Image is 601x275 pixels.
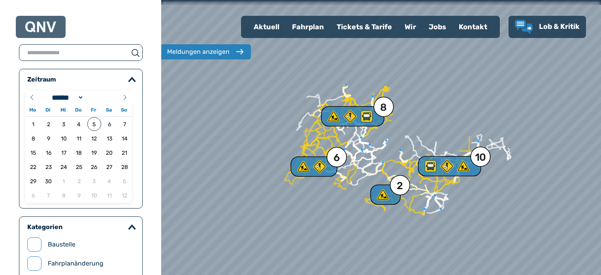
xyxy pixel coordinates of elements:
[333,110,371,123] div: 8
[128,48,142,57] button: suchen
[25,19,56,35] a: QNV Logo
[26,174,40,188] span: 29.09.2025
[118,188,132,202] span: 12.10.2025
[57,146,71,159] span: 17.09.2025
[118,117,132,131] span: 07.09.2025
[72,188,86,202] span: 09.10.2025
[40,108,55,113] span: Di
[118,131,132,145] span: 14.09.2025
[26,117,40,131] span: 01.09.2025
[41,131,55,145] span: 09.09.2025
[27,223,62,231] legend: Kategorien
[333,153,340,163] div: 6
[515,20,580,34] a: Lob & Kritik
[539,22,580,31] span: Lob & Kritik
[247,17,286,37] a: Aktuell
[26,188,40,202] span: 06.10.2025
[87,160,101,174] span: 26.09.2025
[71,108,86,113] span: Do
[102,174,116,188] span: 04.10.2025
[25,21,56,32] img: QNV Logo
[380,102,387,113] div: 8
[49,93,84,102] select: Month
[72,117,86,131] span: 04.09.2025
[102,188,116,202] span: 11.10.2025
[452,17,494,37] a: Kontakt
[430,160,468,173] div: 10
[87,188,101,202] span: 10.10.2025
[422,17,452,37] a: Jobs
[102,131,116,145] span: 13.09.2025
[118,160,132,174] span: 28.09.2025
[87,131,101,145] span: 12.09.2025
[25,108,40,113] span: Mo
[27,76,56,83] legend: Zeitraum
[41,117,55,131] span: 02.09.2025
[57,117,71,131] span: 03.09.2025
[397,181,403,191] div: 2
[475,152,486,163] div: 10
[86,108,101,113] span: Fr
[102,146,116,159] span: 20.09.2025
[398,17,422,37] a: Wir
[26,131,40,145] span: 08.09.2025
[117,108,132,113] span: So
[101,108,116,113] span: Sa
[26,146,40,159] span: 15.09.2025
[376,188,394,201] div: 2
[56,108,71,113] span: Mi
[72,146,86,159] span: 18.09.2025
[84,93,112,102] input: Year
[57,131,71,145] span: 10.09.2025
[87,174,101,188] span: 03.10.2025
[57,160,71,174] span: 24.09.2025
[72,174,86,188] span: 02.10.2025
[41,174,55,188] span: 30.09.2025
[26,160,40,174] span: 22.09.2025
[102,160,116,174] span: 27.09.2025
[299,160,328,173] div: 6
[286,17,330,37] a: Fahrplan
[330,17,398,37] a: Tickets & Tarife
[41,160,55,174] span: 23.09.2025
[48,259,104,268] label: Fahrplanänderung
[87,117,101,131] span: 05.09.2025
[57,188,71,202] span: 08.10.2025
[118,146,132,159] span: 21.09.2025
[72,160,86,174] span: 25.09.2025
[72,131,86,145] span: 11.09.2025
[41,188,55,202] span: 07.10.2025
[48,240,75,249] label: Baustelle
[167,47,230,57] div: Meldungen anzeigen
[159,44,251,59] button: Meldungen anzeigen
[102,117,116,131] span: 06.09.2025
[118,174,132,188] span: 05.10.2025
[57,174,71,188] span: 01.10.2025
[41,146,55,159] span: 16.09.2025
[87,146,101,159] span: 19.09.2025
